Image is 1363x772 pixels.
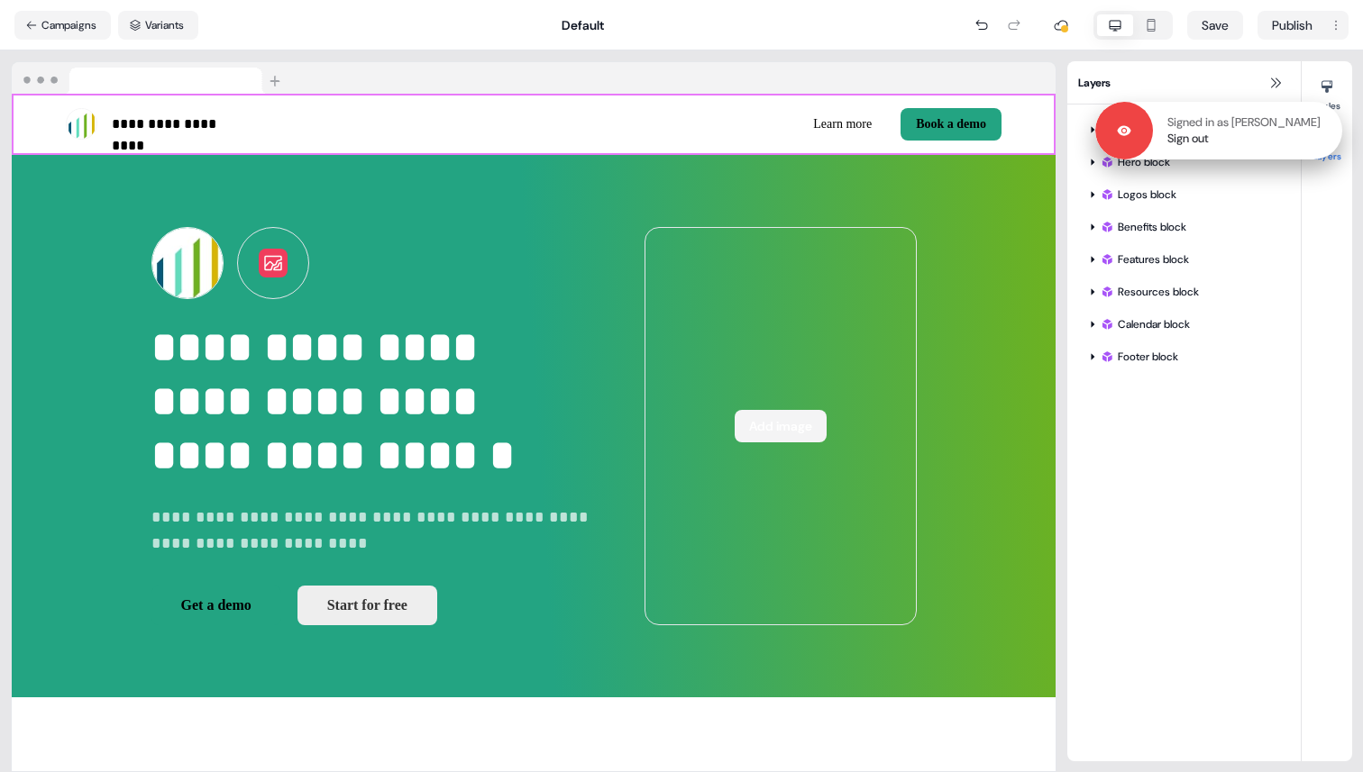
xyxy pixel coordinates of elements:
[151,586,594,625] div: Get a demoStart for free
[901,108,1002,141] button: Book a demo
[14,11,111,40] button: Campaigns
[1167,131,1209,147] a: Sign out
[1078,342,1290,371] div: Footer block
[1078,180,1290,209] div: Logos block
[541,108,1002,141] div: Learn moreBook a demo
[1078,148,1290,177] div: Hero block
[1067,61,1301,104] div: Layers
[1258,11,1323,40] button: Publish
[118,11,198,40] button: Variants
[1100,186,1283,204] div: Logos block
[562,16,604,34] div: Default
[735,410,827,442] button: Add image
[1100,218,1283,236] div: Benefits block
[1187,11,1243,40] button: Save
[151,586,281,625] button: Get a demo
[297,586,437,625] button: Start for free
[1078,245,1290,274] div: Features block
[12,62,288,95] img: Browser topbar
[1100,283,1283,301] div: Resources block
[1078,277,1290,306] div: Resources block
[1302,72,1352,112] button: Styles
[799,108,886,141] button: Learn more
[1100,153,1283,171] div: Hero block
[1100,315,1283,333] div: Calendar block
[1078,310,1290,339] div: Calendar block
[1100,348,1283,366] div: Footer block
[645,227,917,626] div: Add image
[1078,213,1290,241] div: Benefits block
[1167,114,1321,131] p: Signed in as [PERSON_NAME]
[1078,115,1290,144] div: Menu block
[1100,250,1283,268] div: Features block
